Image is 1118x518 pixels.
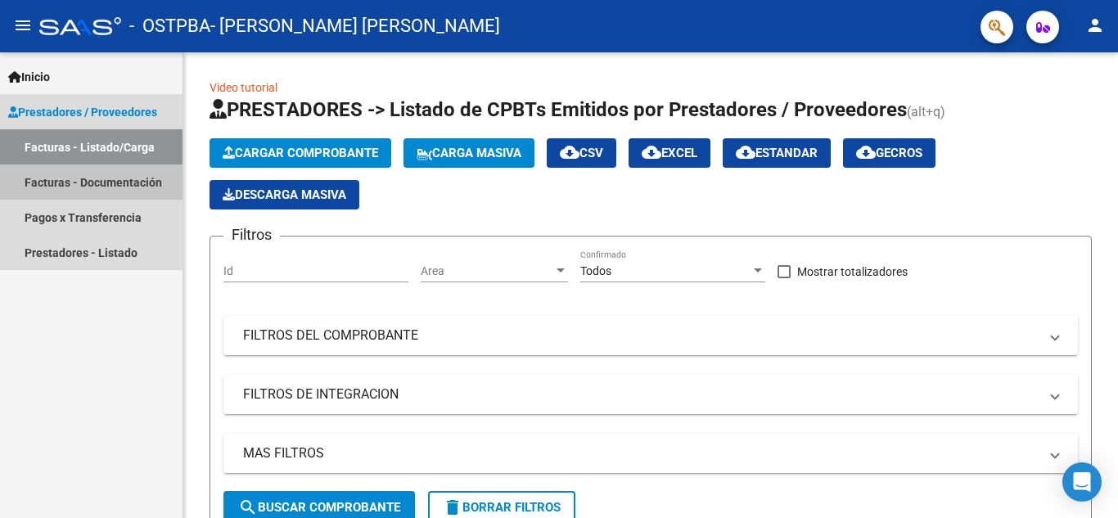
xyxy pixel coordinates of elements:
[210,180,359,209] app-download-masive: Descarga masiva de comprobantes (adjuntos)
[797,262,908,282] span: Mostrar totalizadores
[642,146,697,160] span: EXCEL
[723,138,831,168] button: Estandar
[243,385,1039,403] mat-panel-title: FILTROS DE INTEGRACION
[210,81,277,94] a: Video tutorial
[580,264,611,277] span: Todos
[736,146,818,160] span: Estandar
[843,138,935,168] button: Gecros
[421,264,553,278] span: Area
[443,500,561,515] span: Borrar Filtros
[8,68,50,86] span: Inicio
[129,8,210,44] span: - OSTPBA
[1062,462,1102,502] div: Open Intercom Messenger
[223,187,346,202] span: Descarga Masiva
[1085,16,1105,35] mat-icon: person
[238,498,258,517] mat-icon: search
[210,8,500,44] span: - [PERSON_NAME] [PERSON_NAME]
[223,146,378,160] span: Cargar Comprobante
[223,434,1078,473] mat-expansion-panel-header: MAS FILTROS
[243,444,1039,462] mat-panel-title: MAS FILTROS
[629,138,710,168] button: EXCEL
[243,327,1039,345] mat-panel-title: FILTROS DEL COMPROBANTE
[560,146,603,160] span: CSV
[403,138,534,168] button: Carga Masiva
[560,142,579,162] mat-icon: cloud_download
[13,16,33,35] mat-icon: menu
[736,142,755,162] mat-icon: cloud_download
[856,146,922,160] span: Gecros
[642,142,661,162] mat-icon: cloud_download
[223,375,1078,414] mat-expansion-panel-header: FILTROS DE INTEGRACION
[238,500,400,515] span: Buscar Comprobante
[417,146,521,160] span: Carga Masiva
[210,180,359,209] button: Descarga Masiva
[223,316,1078,355] mat-expansion-panel-header: FILTROS DEL COMPROBANTE
[907,104,945,119] span: (alt+q)
[547,138,616,168] button: CSV
[8,103,157,121] span: Prestadores / Proveedores
[856,142,876,162] mat-icon: cloud_download
[443,498,462,517] mat-icon: delete
[210,138,391,168] button: Cargar Comprobante
[223,223,280,246] h3: Filtros
[210,98,907,121] span: PRESTADORES -> Listado de CPBTs Emitidos por Prestadores / Proveedores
